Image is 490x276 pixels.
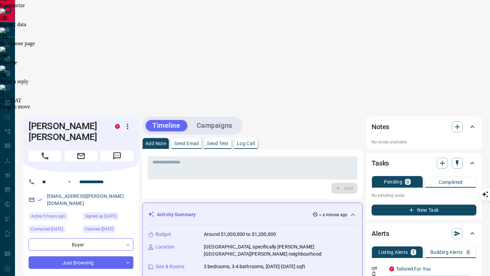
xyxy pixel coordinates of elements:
[439,180,463,185] p: Completed
[145,141,166,146] p: Add Note
[146,120,187,131] button: Timeline
[115,124,120,129] div: property.ca
[29,238,133,251] div: Buyer
[372,121,389,132] h2: Notes
[29,256,133,269] div: Just Browsing
[372,228,389,239] h2: Alerts
[467,250,470,255] p: 0
[430,250,463,255] p: Building Alerts
[29,212,79,222] div: Sun Sep 14 2025
[47,193,124,206] a: [EMAIL_ADDRESS][PERSON_NAME][DOMAIN_NAME]
[157,211,196,218] p: Activity Summary
[85,213,116,220] span: Signed up [DATE]
[190,120,239,131] button: Campaigns
[372,139,476,145] p: No notes available
[204,231,276,238] p: Around $1,000,000 to $1,200,000
[372,119,476,135] div: Notes
[85,226,113,232] span: Claimed [DATE]
[148,208,357,221] div: Activity Summary< a minute ago
[29,151,61,161] span: Call
[319,212,347,218] p: < a minute ago
[204,263,305,270] p: 3 bedrooms, 3-4 bathrooms, [DATE]-[DATE] sqft
[83,225,133,235] div: Sun Jan 07 2024
[156,231,171,238] p: Budget
[372,190,476,201] p: No pending tasks
[378,250,408,255] p: Listing Alerts
[37,197,42,202] svg: Email Verified
[396,266,431,272] a: Tailored For You
[156,263,185,270] p: Size & Rooms
[31,226,63,232] span: Contacted [DATE]
[207,141,229,146] p: Send Text
[65,178,73,186] button: Open
[31,213,65,220] span: Active 5 hours ago
[156,243,175,251] p: Location
[372,265,385,272] p: Off
[412,250,415,255] p: 1
[237,141,255,146] p: Log Call
[204,243,357,258] p: [GEOGRAPHIC_DATA], specifically [PERSON_NAME][GEOGRAPHIC_DATA][PERSON_NAME] neighbourhood
[83,212,133,222] div: Sun Jan 07 2024
[174,141,199,146] p: Send Email
[29,225,79,235] div: Mon Apr 28 2025
[389,266,394,271] div: property.ca
[372,205,476,215] button: New Task
[65,151,97,161] span: Email
[29,121,105,142] h1: [PERSON_NAME] [PERSON_NAME]
[372,158,389,169] h2: Tasks
[372,155,476,171] div: Tasks
[406,179,409,184] p: 0
[372,225,476,242] div: Alerts
[101,151,133,161] span: Message
[384,179,402,184] p: Pending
